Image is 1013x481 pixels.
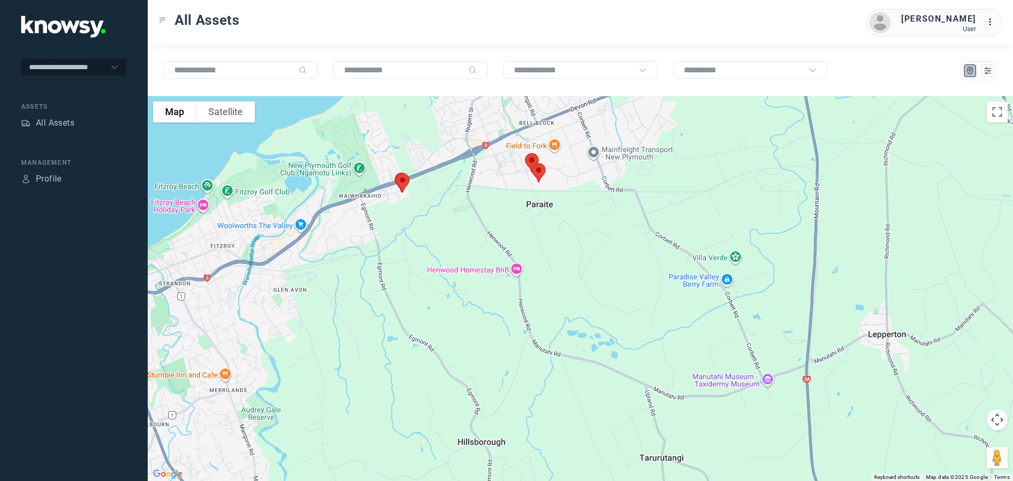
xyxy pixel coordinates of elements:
div: Profile [36,173,62,185]
button: Drag Pegman onto the map to open Street View [987,447,1008,468]
div: User [901,25,976,33]
img: avatar.png [869,12,891,33]
tspan: ... [987,18,998,26]
div: : [987,16,999,30]
span: All Assets [175,11,240,30]
div: Assets [21,102,127,111]
div: Management [21,158,127,167]
button: Keyboard shortcuts [874,474,920,481]
img: Google [150,467,185,481]
div: Assets [21,118,31,128]
div: List [983,66,992,76]
div: Toggle Menu [159,16,166,24]
div: Search [299,66,307,74]
a: AssetsAll Assets [21,117,74,129]
div: : [987,16,999,29]
a: Open this area in Google Maps (opens a new window) [150,467,185,481]
a: ProfileProfile [21,173,62,185]
div: [PERSON_NAME] [901,13,976,25]
div: Map [966,66,975,76]
a: Terms (opens in new tab) [994,474,1010,480]
div: Profile [21,174,31,184]
button: Map camera controls [987,409,1008,430]
span: Map data ©2025 Google [926,474,988,480]
div: All Assets [36,117,74,129]
button: Show street map [153,101,196,122]
div: Search [469,66,477,74]
img: Application Logo [21,16,106,37]
button: Show satellite imagery [196,101,255,122]
button: Toggle fullscreen view [987,101,1008,122]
